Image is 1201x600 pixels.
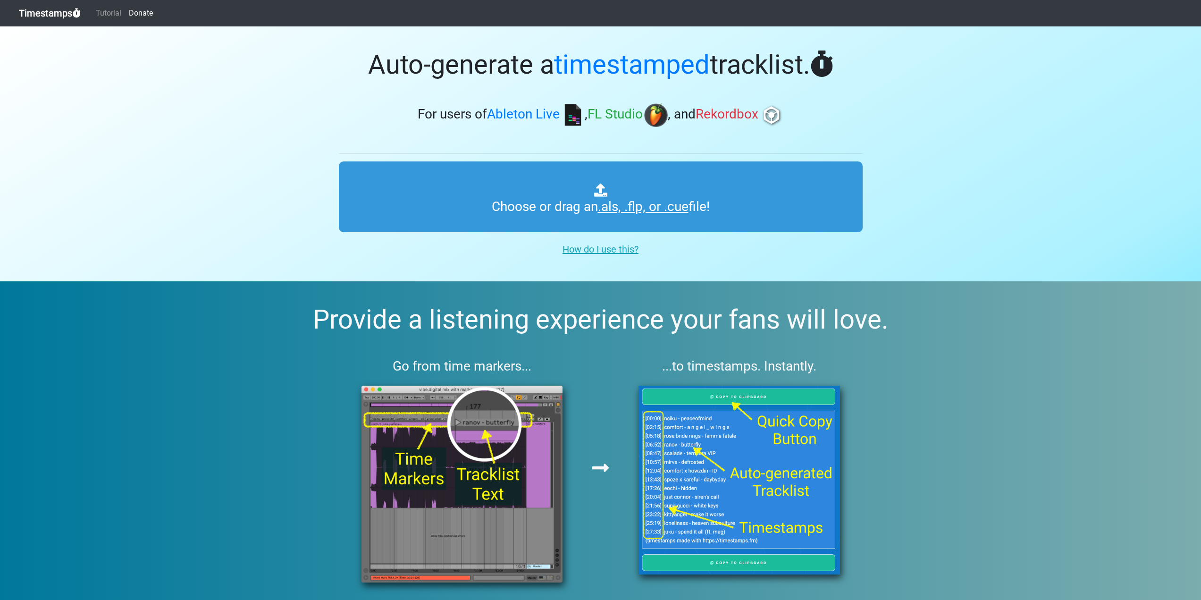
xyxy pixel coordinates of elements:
img: fl.png [644,103,668,127]
span: Ableton Live [487,107,560,122]
img: ableton.png [561,103,585,127]
h1: Auto-generate a tracklist. [339,49,863,81]
h3: For users of , , and [339,103,863,127]
u: How do I use this? [563,244,638,255]
a: Donate [125,4,157,23]
h3: Go from time markers... [339,358,586,374]
span: Rekordbox [696,107,758,122]
img: ableton%20screenshot%20bounce.png [339,386,586,583]
img: tsfm%20results.png [616,386,863,575]
span: timestamped [554,49,710,80]
a: Timestamps [19,4,81,23]
h2: Provide a listening experience your fans will love. [23,304,1178,336]
h3: ...to timestamps. Instantly. [616,358,863,374]
img: rb.png [760,103,783,127]
a: Tutorial [92,4,125,23]
span: FL Studio [588,107,643,122]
